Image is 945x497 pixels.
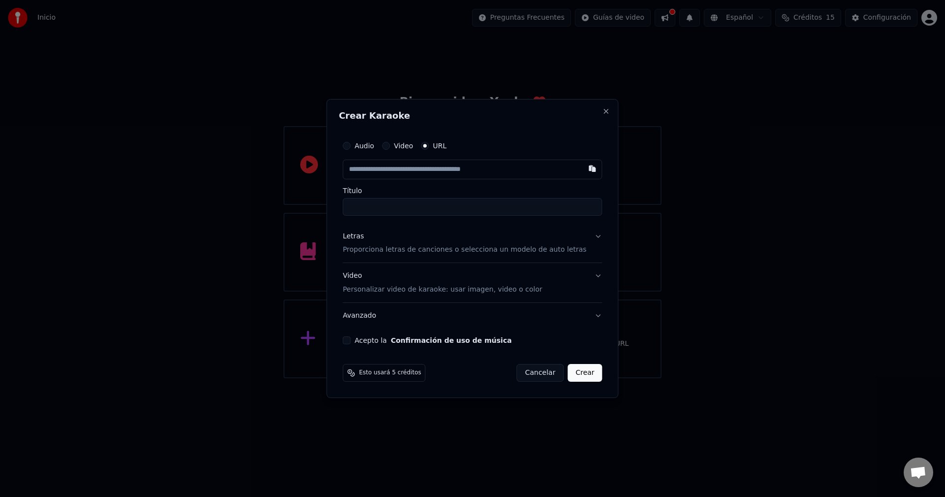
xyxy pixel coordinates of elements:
label: Acepto la [354,337,511,344]
h2: Crear Karaoke [339,111,606,120]
p: Personalizar video de karaoke: usar imagen, video o color [343,285,542,295]
label: URL [433,142,446,149]
button: Cancelar [517,364,564,382]
span: Esto usará 5 créditos [359,369,421,377]
p: Proporciona letras de canciones o selecciona un modelo de auto letras [343,245,586,255]
button: Crear [567,364,602,382]
button: Avanzado [343,303,602,329]
button: Acepto la [391,337,512,344]
label: Audio [354,142,374,149]
button: LetrasProporciona letras de canciones o selecciona un modelo de auto letras [343,224,602,263]
div: Letras [343,232,364,241]
label: Video [394,142,413,149]
button: VideoPersonalizar video de karaoke: usar imagen, video o color [343,264,602,303]
label: Título [343,187,602,194]
div: Video [343,271,542,295]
